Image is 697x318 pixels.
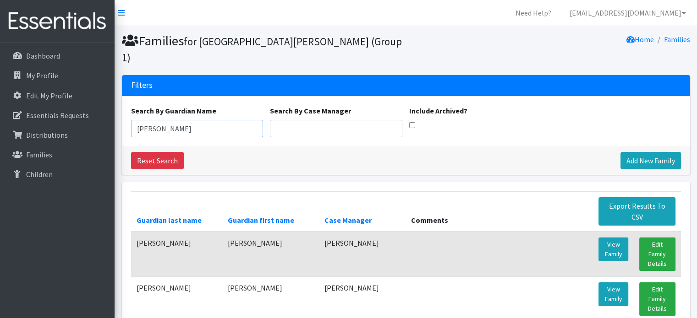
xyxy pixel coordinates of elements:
p: My Profile [26,71,58,80]
a: Reset Search [131,152,184,169]
td: [PERSON_NAME] [131,232,223,277]
a: Dashboard [4,47,111,65]
a: Families [664,35,690,44]
a: Children [4,165,111,183]
a: View Family [598,282,628,306]
td: [PERSON_NAME] [319,232,405,277]
p: Distributions [26,130,68,140]
p: Children [26,170,53,179]
td: [PERSON_NAME] [222,232,319,277]
a: Guardian first name [228,216,294,225]
a: Add New Family [620,152,681,169]
a: [EMAIL_ADDRESS][DOMAIN_NAME] [562,4,693,22]
img: HumanEssentials [4,6,111,37]
h1: Families [122,33,403,65]
a: View Family [598,237,628,261]
th: Comments [405,192,593,232]
small: for [GEOGRAPHIC_DATA][PERSON_NAME] (Group 1) [122,35,402,64]
p: Dashboard [26,51,60,60]
label: Search By Case Manager [270,105,351,116]
a: Edit Family Details [639,237,675,271]
a: Home [626,35,654,44]
a: My Profile [4,66,111,85]
a: Need Help? [508,4,559,22]
a: Guardian last name [137,216,202,225]
label: Include Archived? [409,105,467,116]
p: Edit My Profile [26,91,72,100]
a: Essentials Requests [4,106,111,124]
label: Search By Guardian Name [131,105,216,116]
p: Essentials Requests [26,111,89,120]
a: Distributions [4,126,111,144]
a: Families [4,146,111,164]
h3: Filters [131,81,153,90]
a: Export Results To CSV [598,197,675,226]
a: Edit Family Details [639,282,675,316]
a: Edit My Profile [4,86,111,105]
a: Case Manager [324,216,372,225]
p: Families [26,150,52,159]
